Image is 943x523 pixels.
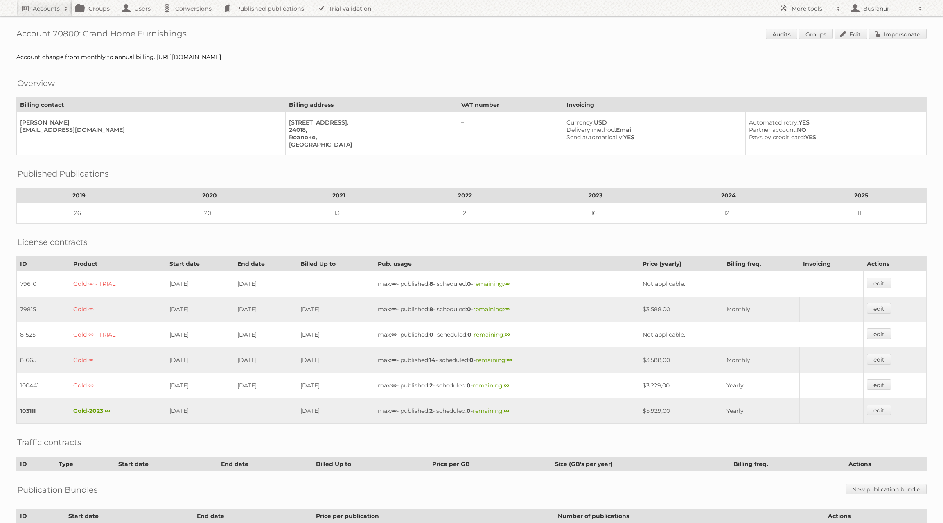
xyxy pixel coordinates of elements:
[391,356,397,364] strong: ∞
[374,373,639,398] td: max: - published: - scheduled: -
[749,126,797,134] span: Partner account:
[867,303,891,314] a: edit
[166,347,234,373] td: [DATE]
[799,29,833,39] a: Groups
[458,112,563,155] td: –
[429,280,433,288] strong: 8
[867,405,891,415] a: edit
[467,407,471,414] strong: 0
[458,98,563,112] th: VAT number
[166,257,234,271] th: Start date
[504,280,510,288] strong: ∞
[566,134,623,141] span: Send automatically:
[749,134,805,141] span: Pays by credit card:
[391,407,397,414] strong: ∞
[285,98,458,112] th: Billing address
[297,322,374,347] td: [DATE]
[563,98,926,112] th: Invoicing
[142,188,277,203] th: 2020
[374,322,639,347] td: max: - published: - scheduled: -
[723,347,800,373] td: Monthly
[723,257,800,271] th: Billing freq.
[297,347,374,373] td: [DATE]
[297,398,374,424] td: [DATE]
[766,29,797,39] a: Audits
[723,373,800,398] td: Yearly
[17,188,142,203] th: 2019
[400,188,530,203] th: 2022
[530,203,661,224] td: 16
[17,257,70,271] th: ID
[391,382,397,389] strong: ∞
[70,398,166,424] td: Gold-2023 ∞
[234,257,297,271] th: End date
[566,126,739,134] div: Email
[374,271,639,297] td: max: - published: - scheduled: -
[17,322,70,347] td: 81525
[566,134,739,141] div: YES
[17,168,109,180] h2: Published Publications
[17,271,70,297] td: 79610
[16,29,927,41] h1: Account 70800: Grand Home Furnishings
[429,407,433,414] strong: 2
[234,297,297,322] td: [DATE]
[867,328,891,339] a: edit
[867,379,891,390] a: edit
[869,29,927,39] a: Impersonate
[429,457,552,471] th: Price per GB
[17,98,286,112] th: Billing contact
[166,297,234,322] td: [DATE]
[796,188,927,203] th: 2025
[639,347,723,373] td: $3.588,00
[504,382,509,389] strong: ∞
[70,297,166,322] td: Gold ∞
[17,236,88,248] h2: License contracts
[55,457,115,471] th: Type
[289,126,451,134] div: 24018,
[473,407,509,414] span: remaining:
[17,373,70,398] td: 100441
[473,306,510,313] span: remaining:
[33,5,60,13] h2: Accounts
[467,280,471,288] strong: 0
[17,398,70,424] td: 103111
[20,119,279,126] div: [PERSON_NAME]
[730,457,845,471] th: Billing freq.
[70,373,166,398] td: Gold ∞
[391,280,397,288] strong: ∞
[566,126,616,134] span: Delivery method:
[70,271,166,297] td: Gold ∞ - TRIAL
[234,373,297,398] td: [DATE]
[391,306,397,313] strong: ∞
[474,331,510,338] span: remaining:
[20,126,279,134] div: [EMAIL_ADDRESS][DOMAIN_NAME]
[473,382,509,389] span: remaining:
[277,203,400,224] td: 13
[289,141,451,148] div: [GEOGRAPHIC_DATA]
[639,398,723,424] td: $5.929,00
[17,77,55,89] h2: Overview
[835,29,867,39] a: Edit
[792,5,832,13] h2: More tools
[469,356,474,364] strong: 0
[467,306,471,313] strong: 0
[166,398,234,424] td: [DATE]
[289,134,451,141] div: Roanoke,
[234,271,297,297] td: [DATE]
[297,257,374,271] th: Billed Up to
[639,271,864,297] td: Not applicable.
[749,119,799,126] span: Automated retry:
[217,457,312,471] th: End date
[374,398,639,424] td: max: - published: - scheduled: -
[749,134,920,141] div: YES
[17,436,81,448] h2: Traffic contracts
[749,119,920,126] div: YES
[661,188,796,203] th: 2024
[507,356,512,364] strong: ∞
[400,203,530,224] td: 12
[504,306,510,313] strong: ∞
[297,297,374,322] td: [DATE]
[312,457,429,471] th: Billed Up to
[661,203,796,224] td: 12
[429,382,433,389] strong: 2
